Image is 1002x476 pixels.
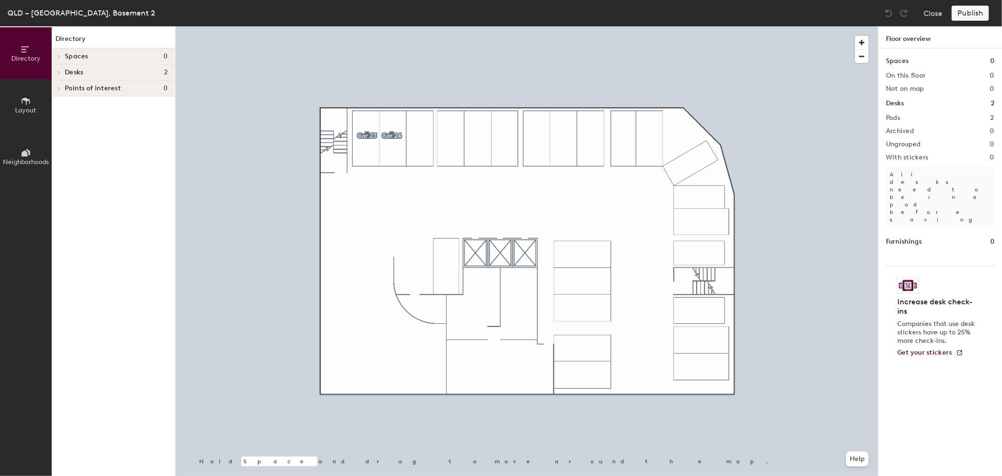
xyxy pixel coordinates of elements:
[990,72,994,79] h2: 0
[899,8,909,18] img: Redo
[897,278,919,294] img: Sticker logo
[897,349,963,357] a: Get your stickers
[991,114,994,122] h2: 2
[65,53,88,60] span: Spaces
[52,34,175,48] h1: Directory
[65,85,121,92] span: Points of interest
[886,167,994,227] p: All desks need to be in a pod before saving
[886,85,924,93] h2: Not on map
[8,7,155,19] div: QLD – [GEOGRAPHIC_DATA], Basement 2
[163,85,168,92] span: 0
[886,114,900,122] h2: Pods
[65,69,83,76] span: Desks
[886,141,921,148] h2: Ungrouped
[924,6,942,21] button: Close
[878,26,1002,48] h1: Floor overview
[990,141,994,148] h2: 0
[886,72,926,79] h2: On this floor
[16,106,37,114] span: Layout
[990,237,994,247] h1: 0
[3,158,49,166] span: Neighborhoods
[990,85,994,93] h2: 0
[886,127,914,135] h2: Archived
[897,297,978,316] h4: Increase desk check-ins
[990,127,994,135] h2: 0
[886,154,929,161] h2: With stickers
[884,8,893,18] img: Undo
[990,154,994,161] h2: 0
[990,56,994,66] h1: 0
[11,55,40,63] span: Directory
[163,53,168,60] span: 0
[991,98,994,109] h1: 2
[886,237,922,247] h1: Furnishings
[164,69,168,76] span: 2
[886,98,904,109] h1: Desks
[897,349,952,357] span: Get your stickers
[886,56,909,66] h1: Spaces
[846,452,869,467] button: Help
[897,320,978,345] p: Companies that use desk stickers have up to 25% more check-ins.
